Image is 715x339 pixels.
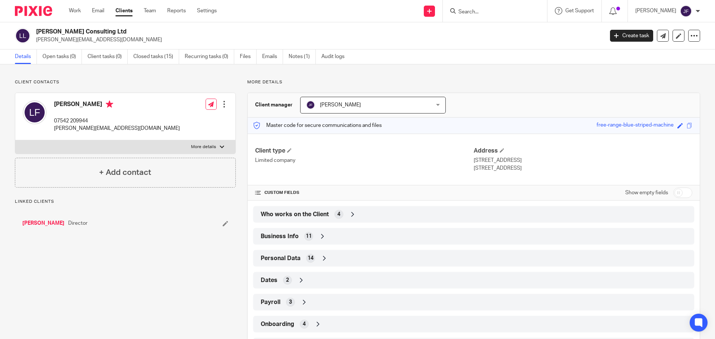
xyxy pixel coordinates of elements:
p: More details [247,79,700,85]
span: 14 [308,255,314,262]
h4: CUSTOM FIELDS [255,190,474,196]
img: svg%3E [680,5,692,17]
a: [PERSON_NAME] [22,220,64,227]
p: [STREET_ADDRESS] [474,157,692,164]
p: [PERSON_NAME] [635,7,676,15]
p: Master code for secure communications and files [253,122,382,129]
p: More details [191,144,216,150]
a: Clients [115,7,133,15]
img: svg%3E [306,100,315,109]
span: [PERSON_NAME] [320,102,361,108]
a: Audit logs [321,49,350,64]
a: Open tasks (0) [42,49,82,64]
span: Onboarding [261,320,294,328]
a: Work [69,7,81,15]
h4: [PERSON_NAME] [54,100,180,110]
h2: [PERSON_NAME] Consulting Ltd [36,28,486,36]
p: [PERSON_NAME][EMAIL_ADDRESS][DOMAIN_NAME] [54,125,180,132]
a: Files [240,49,257,64]
i: Primary [106,100,113,108]
a: Settings [197,7,217,15]
p: Linked clients [15,199,236,205]
a: Emails [262,49,283,64]
div: free-range-blue-striped-machine [597,121,674,130]
a: Recurring tasks (0) [185,49,234,64]
a: Email [92,7,104,15]
h3: Client manager [255,101,293,109]
span: Business Info [261,233,299,240]
span: Director [68,220,88,227]
span: 3 [289,298,292,306]
a: Notes (1) [289,49,316,64]
span: 4 [303,320,306,328]
p: Limited company [255,157,474,164]
span: Payroll [261,298,280,306]
span: 4 [337,211,340,218]
img: svg%3E [23,100,47,124]
a: Details [15,49,37,64]
span: Who works on the Client [261,211,329,218]
a: Team [144,7,156,15]
h4: + Add contact [99,167,151,178]
h4: Address [474,147,692,155]
a: Reports [167,7,186,15]
span: 11 [306,233,312,240]
img: svg%3E [15,28,31,44]
span: 2 [286,276,289,284]
a: Client tasks (0) [88,49,128,64]
img: Pixie [15,6,52,16]
span: Dates [261,276,277,284]
h4: Client type [255,147,474,155]
input: Search [458,9,525,16]
a: Closed tasks (15) [133,49,179,64]
p: [PERSON_NAME][EMAIL_ADDRESS][DOMAIN_NAME] [36,36,599,44]
span: Get Support [565,8,594,13]
span: Personal Data [261,255,301,262]
a: Create task [610,30,653,42]
label: Show empty fields [625,189,668,196]
p: 07542 209944 [54,117,180,125]
p: [STREET_ADDRESS] [474,164,692,172]
p: Client contacts [15,79,236,85]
